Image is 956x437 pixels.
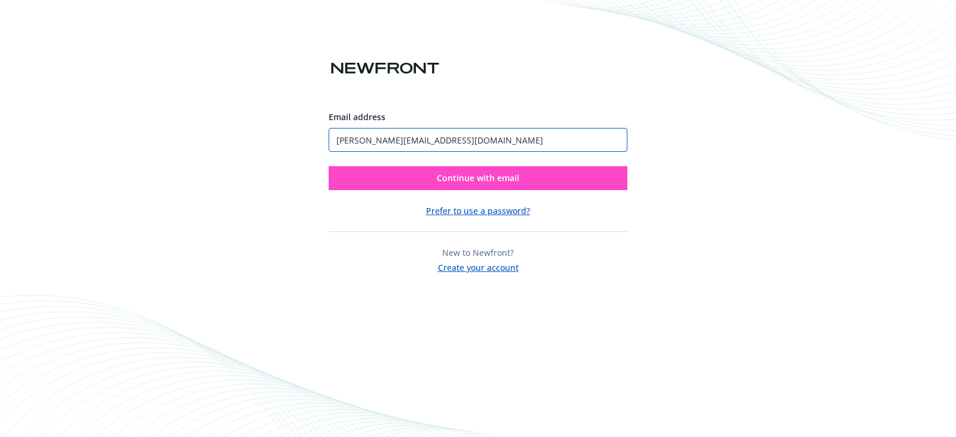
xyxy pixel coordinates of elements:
[437,172,519,184] span: Continue with email
[426,204,530,217] button: Prefer to use a password?
[442,247,514,258] span: New to Newfront?
[329,166,627,190] button: Continue with email
[329,111,385,123] span: Email address
[329,58,442,79] img: Newfront logo
[438,259,519,274] button: Create your account
[329,128,627,152] input: Enter your email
